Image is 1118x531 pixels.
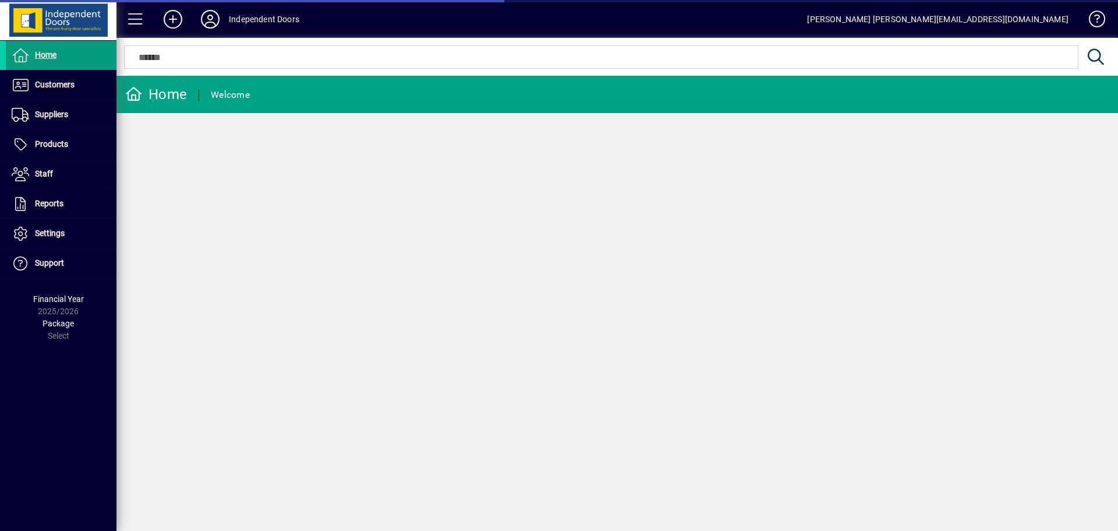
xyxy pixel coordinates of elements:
[154,9,192,30] button: Add
[229,10,299,29] div: Independent Doors
[33,294,84,304] span: Financial Year
[807,10,1069,29] div: [PERSON_NAME] [PERSON_NAME][EMAIL_ADDRESS][DOMAIN_NAME]
[1080,2,1103,40] a: Knowledge Base
[35,169,53,178] span: Staff
[192,9,229,30] button: Profile
[6,71,116,100] a: Customers
[6,100,116,129] a: Suppliers
[35,228,65,238] span: Settings
[125,85,187,104] div: Home
[35,50,56,59] span: Home
[6,249,116,278] a: Support
[6,189,116,219] a: Reports
[35,110,68,119] span: Suppliers
[35,139,68,149] span: Products
[43,319,74,328] span: Package
[35,258,64,268] span: Support
[211,86,250,104] div: Welcome
[6,160,116,189] a: Staff
[35,199,63,208] span: Reports
[35,80,75,89] span: Customers
[6,219,116,248] a: Settings
[6,130,116,159] a: Products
